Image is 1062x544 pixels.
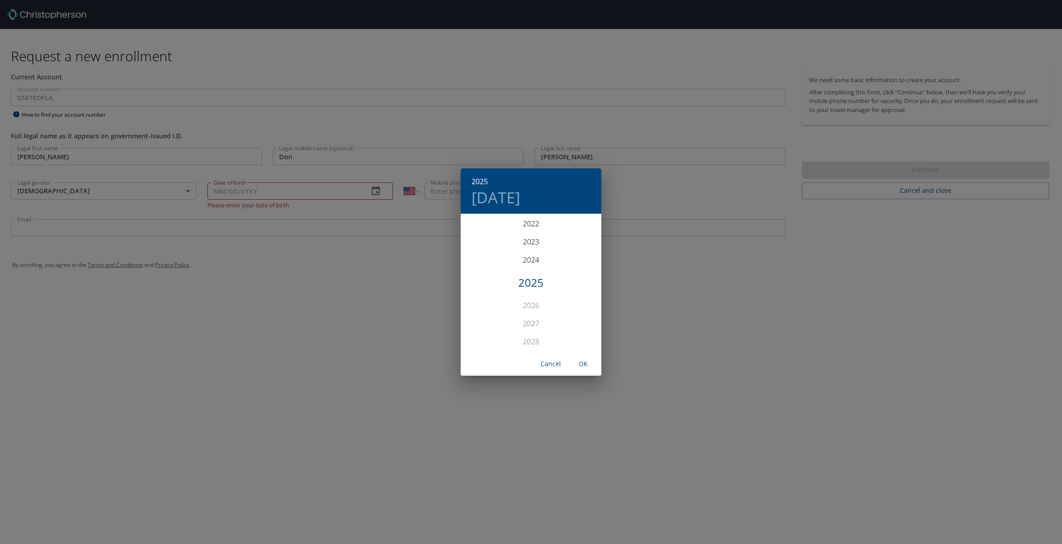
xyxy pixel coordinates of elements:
[461,215,601,233] div: 2022
[536,356,565,372] button: Cancel
[572,358,594,370] span: OK
[540,358,561,370] span: Cancel
[472,188,520,207] button: [DATE]
[461,251,601,269] div: 2024
[569,356,598,372] button: OK
[472,175,488,188] button: 2025
[461,233,601,251] div: 2023
[461,274,601,292] div: 2025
